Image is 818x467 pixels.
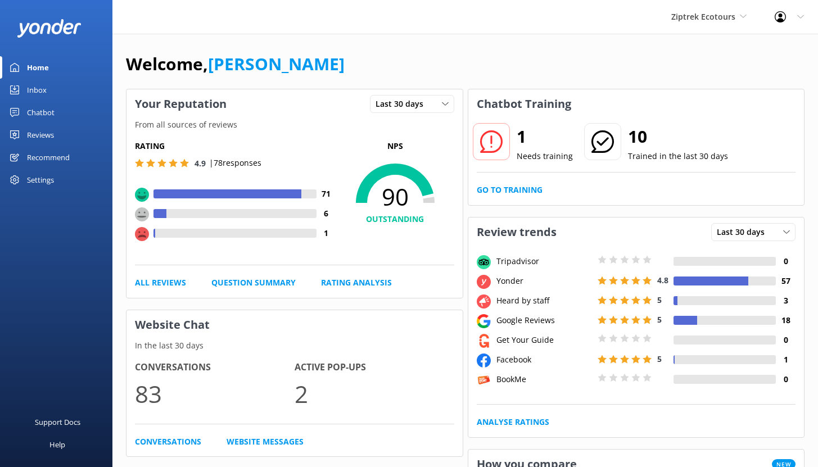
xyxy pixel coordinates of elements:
span: Last 30 days [376,98,430,110]
a: Go to Training [477,184,543,196]
span: 5 [657,294,662,305]
p: | 78 responses [209,157,261,169]
div: Settings [27,169,54,191]
h4: 6 [317,207,336,220]
a: Rating Analysis [321,276,392,289]
div: Reviews [27,124,54,146]
div: Home [27,56,49,79]
p: 2 [295,375,454,412]
div: Help [49,433,65,456]
span: Ziptrek Ecotours [671,11,735,22]
h3: Chatbot Training [468,89,580,119]
span: 5 [657,314,662,325]
h2: 10 [628,123,728,150]
h4: 57 [776,275,796,287]
div: BookMe [494,373,595,386]
div: Get Your Guide [494,334,595,346]
p: Trained in the last 30 days [628,150,728,162]
h4: 71 [317,188,336,200]
h4: 18 [776,314,796,327]
a: [PERSON_NAME] [208,52,345,75]
img: yonder-white-logo.png [17,19,82,38]
div: Yonder [494,275,595,287]
p: Needs training [517,150,573,162]
a: All Reviews [135,276,186,289]
p: From all sources of reviews [126,119,463,131]
a: Analyse Ratings [477,416,549,428]
span: Last 30 days [717,226,771,238]
span: 5 [657,353,662,364]
a: Conversations [135,436,201,448]
a: Question Summary [211,276,296,289]
h4: 1 [317,227,336,239]
div: Tripadvisor [494,255,595,267]
h3: Website Chat [126,310,463,339]
p: In the last 30 days [126,339,463,352]
span: 4.8 [657,275,668,285]
div: Heard by staff [494,294,595,307]
h4: 0 [776,255,796,267]
div: Inbox [27,79,47,101]
h2: 1 [517,123,573,150]
h5: Rating [135,140,336,152]
div: Recommend [27,146,70,169]
div: Chatbot [27,101,55,124]
div: Facebook [494,353,595,366]
p: 83 [135,375,295,412]
h4: Active Pop-ups [295,360,454,375]
div: Support Docs [35,411,80,433]
a: Website Messages [227,436,304,448]
h4: 3 [776,294,796,307]
div: Google Reviews [494,314,595,327]
p: NPS [336,140,454,152]
h4: 1 [776,353,796,366]
h3: Review trends [468,217,565,247]
h4: OUTSTANDING [336,213,454,225]
span: 4.9 [195,158,206,169]
h4: Conversations [135,360,295,375]
h4: 0 [776,334,796,346]
h4: 0 [776,373,796,386]
span: 90 [336,183,454,211]
h3: Your Reputation [126,89,235,119]
h1: Welcome, [126,51,345,78]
